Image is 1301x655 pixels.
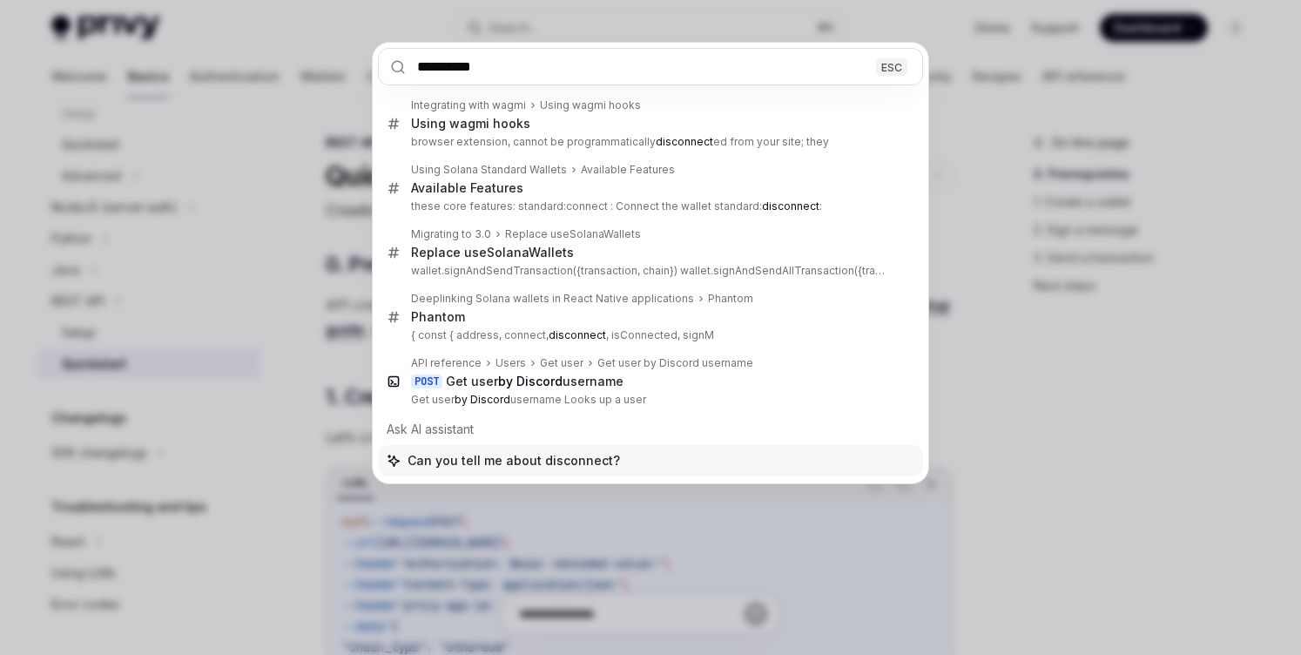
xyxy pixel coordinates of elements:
div: Using Solana Standard Wallets [411,163,567,177]
b: disconnect [762,199,819,213]
b: disconnect [656,135,713,148]
p: Get user username Looks up a user [411,393,886,407]
div: POST [411,375,442,388]
div: ESC [876,57,907,76]
div: Get user by Discord username [597,356,753,370]
p: { const { address, connect, , isConnected, signM [411,328,886,342]
div: Using wagmi hooks [540,98,641,112]
span: Can you tell me about disconnect? [408,452,620,469]
div: Replace useSolanaWallets [505,227,641,241]
div: Ask AI assistant [378,414,923,445]
div: Using wagmi hooks [411,116,530,132]
div: Get user username [446,374,624,389]
div: Deeplinking Solana wallets in React Native applications [411,292,694,306]
div: Get user [540,356,583,370]
p: these core features: standard:connect : Connect the wallet standard: : [411,199,886,213]
p: browser extension, cannot be programmatically ed from your site; they [411,135,886,149]
div: Available Features [411,180,523,196]
b: by Discord [498,374,563,388]
div: Replace useSolanaWallets [411,245,574,260]
div: Migrating to 3.0 [411,227,491,241]
p: wallet.signAndSendTransaction({transaction, chain}) wallet.signAndSendAllTransaction({transaction, c [411,264,886,278]
div: Available Features [581,163,675,177]
div: Users [495,356,526,370]
b: by Discord [455,393,510,406]
div: API reference [411,356,482,370]
div: Phantom [708,292,753,306]
b: disconnect [549,328,606,341]
div: Integrating with wagmi [411,98,526,112]
div: Phantom [411,309,465,325]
